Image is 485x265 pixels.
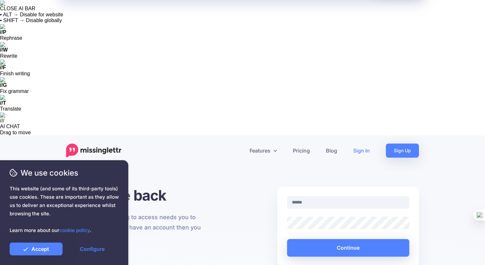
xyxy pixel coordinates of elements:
[10,243,63,255] a: Accept
[386,144,419,158] a: Sign Up
[345,144,378,158] a: Sign In
[242,144,285,158] a: Features
[59,227,90,233] a: cookie policy
[476,212,483,219] img: one_i.png
[285,144,318,158] a: Pricing
[10,167,119,178] span: We use cookies
[287,239,409,257] button: Continue
[66,243,119,255] a: Configure
[318,144,345,158] a: Blog
[66,212,208,243] p: The page you're trying to access needs you to login first. If you don't have an account then you ...
[10,185,119,235] span: This website (and some of its third-party tools) use cookies. These are important as they allow u...
[66,186,208,204] h1: Welcome back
